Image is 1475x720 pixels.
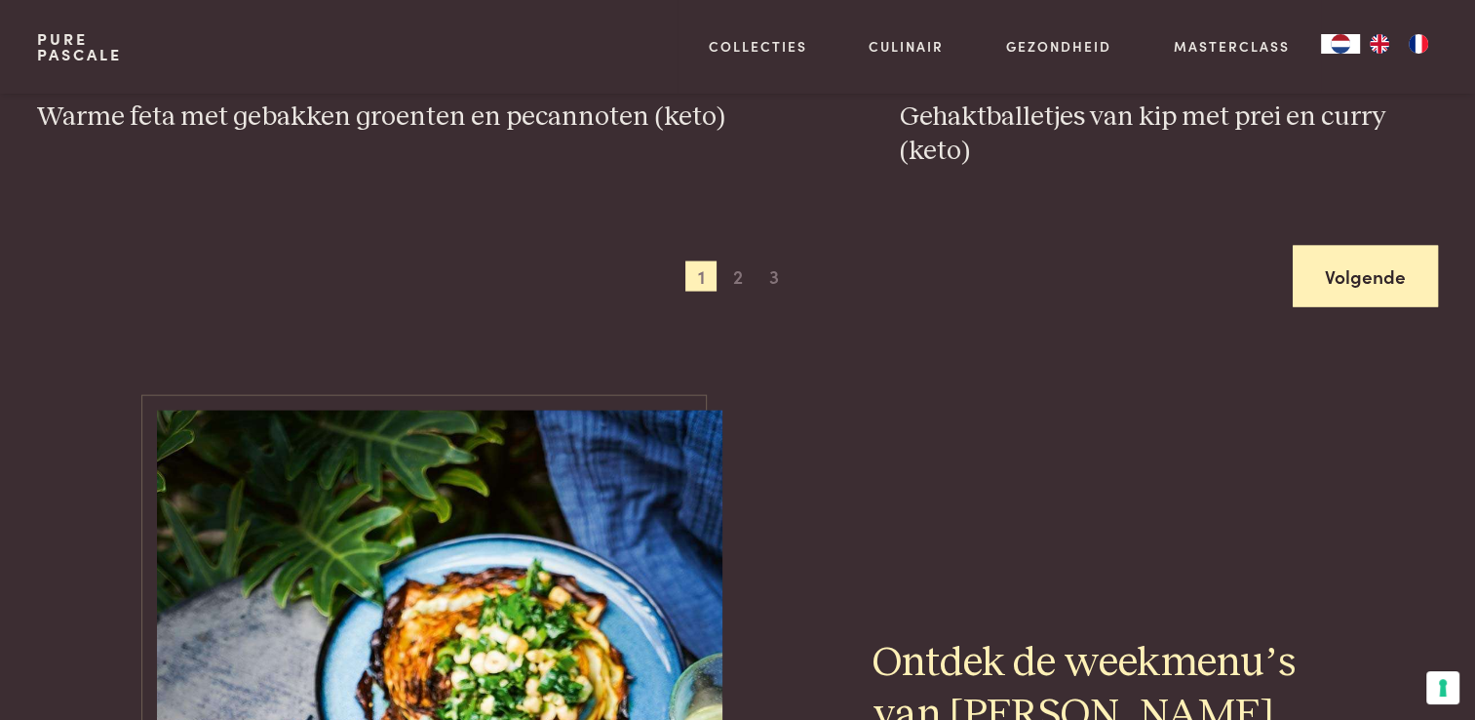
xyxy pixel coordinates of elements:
span: 1 [685,261,717,293]
a: NL [1321,34,1360,54]
a: Gezondheid [1006,36,1111,57]
aside: Language selected: Nederlands [1321,34,1438,54]
ul: Language list [1360,34,1438,54]
h3: Warme feta met gebakken groenten en pecannoten (keto) [37,100,822,135]
h3: Gehaktballetjes van kip met prei en curry (keto) [900,100,1438,168]
a: EN [1360,34,1399,54]
a: Masterclass [1174,36,1290,57]
span: 2 [722,261,754,293]
button: Uw voorkeuren voor toestemming voor trackingtechnologieën [1426,671,1459,704]
div: Language [1321,34,1360,54]
span: 3 [758,261,790,293]
a: PurePascale [37,31,122,62]
a: FR [1399,34,1438,54]
a: Collecties [709,36,807,57]
a: Culinair [869,36,944,57]
a: Volgende [1293,246,1438,307]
